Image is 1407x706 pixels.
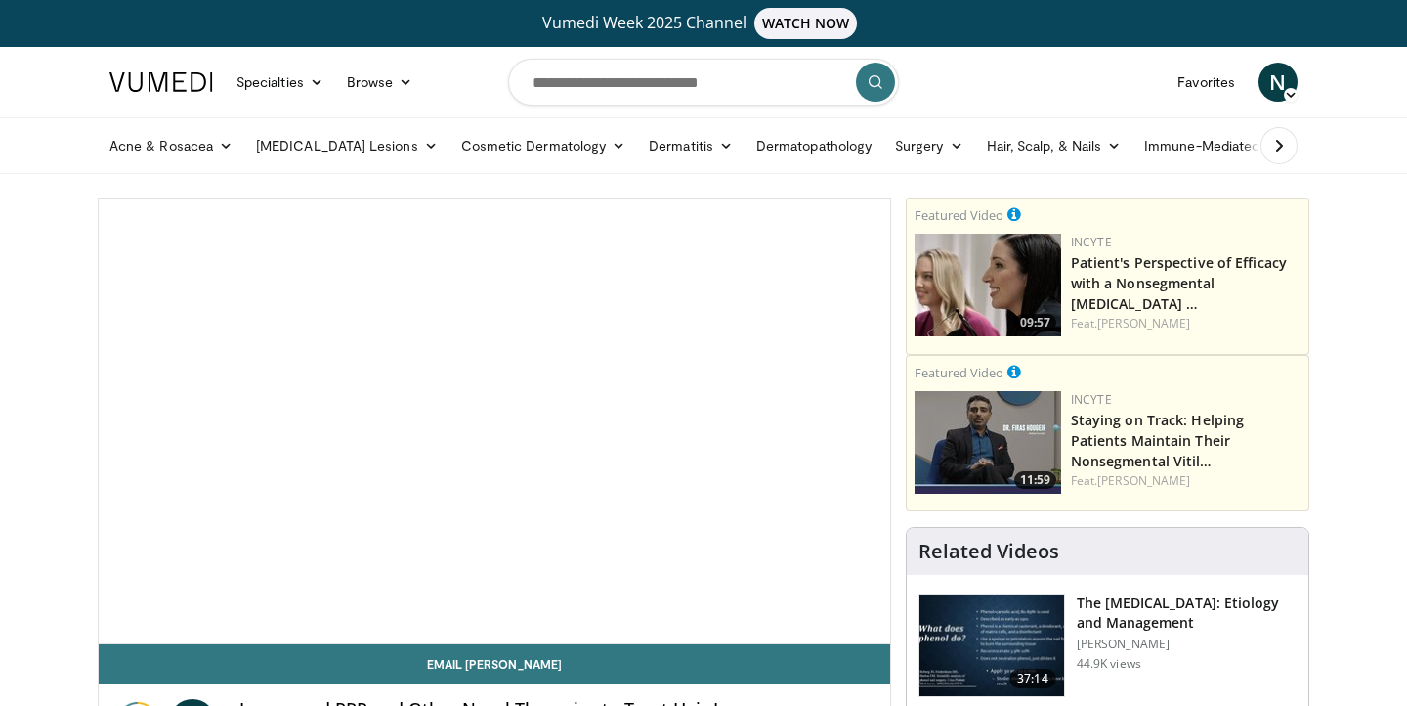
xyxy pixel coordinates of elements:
a: [PERSON_NAME] [1097,472,1190,489]
h3: The [MEDICAL_DATA]: Etiology and Management [1077,594,1297,633]
img: c5af237d-e68a-4dd3-8521-77b3daf9ece4.150x105_q85_crop-smart_upscale.jpg [919,595,1064,696]
a: Dermatitis [637,126,745,165]
a: Surgery [883,126,975,165]
p: 44.9K views [1077,656,1141,672]
a: Acne & Rosacea [98,126,244,165]
a: Browse [335,63,425,102]
small: Featured Video [915,206,1003,224]
a: Patient's Perspective of Efficacy with a Nonsegmental [MEDICAL_DATA] … [1071,253,1287,313]
div: Feat. [1071,472,1300,490]
p: [PERSON_NAME] [1077,637,1297,652]
input: Search topics, interventions [508,59,899,106]
a: Vumedi Week 2025 ChannelWATCH NOW [112,8,1295,39]
a: Hair, Scalp, & Nails [975,126,1132,165]
a: Immune-Mediated [1132,126,1291,165]
div: Feat. [1071,315,1300,332]
span: 09:57 [1014,314,1056,331]
a: 37:14 The [MEDICAL_DATA]: Etiology and Management [PERSON_NAME] 44.9K views [918,594,1297,697]
a: [PERSON_NAME] [1097,315,1190,331]
a: Dermatopathology [745,126,883,165]
a: Incyte [1071,234,1112,250]
a: 09:57 [915,234,1061,336]
span: 37:14 [1009,669,1056,688]
img: VuMedi Logo [109,72,213,92]
a: Specialties [225,63,335,102]
a: Favorites [1166,63,1247,102]
video-js: Video Player [99,199,890,644]
a: 11:59 [915,391,1061,494]
span: WATCH NOW [754,8,858,39]
a: Staying on Track: Helping Patients Maintain Their Nonsegmental Vitil… [1071,411,1245,470]
a: Cosmetic Dermatology [449,126,637,165]
a: Incyte [1071,391,1112,408]
img: fe0751a3-754b-4fa7-bfe3-852521745b57.png.150x105_q85_crop-smart_upscale.jpg [915,391,1061,494]
small: Featured Video [915,364,1003,381]
span: 11:59 [1014,471,1056,489]
a: Email [PERSON_NAME] [99,644,890,684]
a: [MEDICAL_DATA] Lesions [244,126,449,165]
a: N [1258,63,1298,102]
img: 2c48d197-61e9-423b-8908-6c4d7e1deb64.png.150x105_q85_crop-smart_upscale.jpg [915,234,1061,336]
h4: Related Videos [918,540,1059,563]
